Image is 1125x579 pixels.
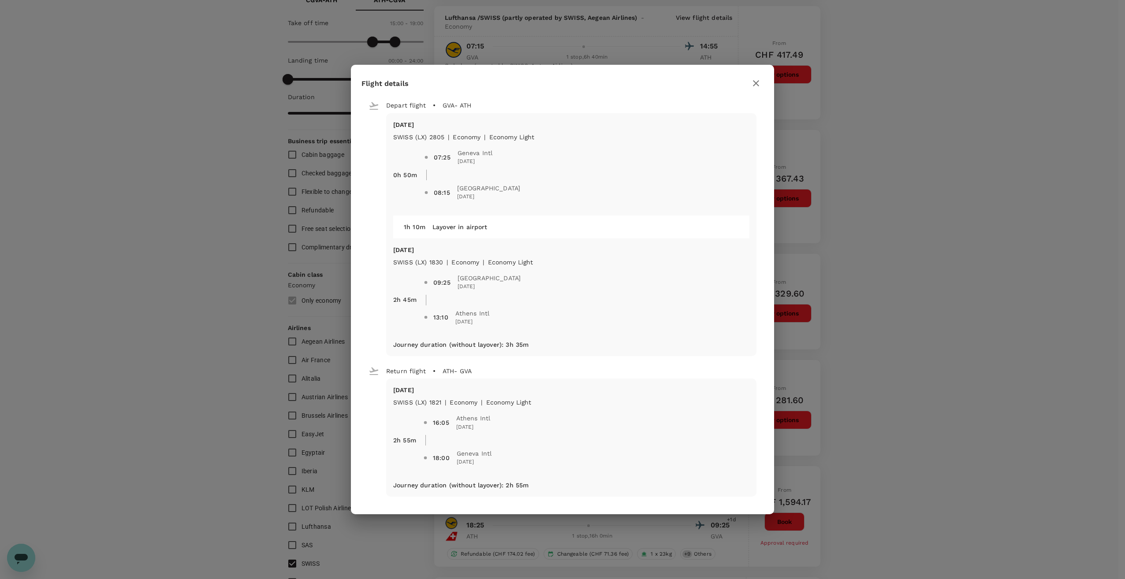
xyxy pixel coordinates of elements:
p: Economy Light [489,133,535,141]
p: SWISS (LX) 1830 [393,258,443,267]
span: | [445,399,446,406]
span: Geneva Intl [458,148,493,157]
span: Flight details [361,79,409,88]
div: 18:00 [433,453,450,462]
span: | [447,259,448,266]
p: SWISS (LX) 2805 [393,133,444,141]
p: Journey duration (without layover) : 2h 55m [393,481,529,490]
span: 1h 10m [404,223,425,230]
div: 08:15 [434,188,450,197]
span: [GEOGRAPHIC_DATA] [458,274,521,282]
div: 16:05 [433,418,449,427]
p: 0h 50m [393,171,417,179]
p: [DATE] [393,386,749,394]
span: [DATE] [457,458,492,467]
span: | [483,259,484,266]
span: | [481,399,482,406]
p: [DATE] [393,120,749,129]
div: 09:25 [433,278,451,287]
p: Journey duration (without layover) : 3h 35m [393,340,529,349]
div: 07:25 [434,153,451,162]
span: [GEOGRAPHIC_DATA] [457,184,521,193]
div: 13:10 [433,313,448,322]
span: [DATE] [458,157,493,166]
p: economy [453,133,481,141]
span: | [448,134,449,141]
p: Economy Light [486,398,532,407]
span: Athens Intl [456,414,491,423]
span: [DATE] [455,318,490,327]
p: 2h 45m [393,295,417,304]
p: GVA - ATH [443,101,471,110]
span: [DATE] [456,423,491,432]
span: Layover in airport [432,223,488,230]
p: Return flight [386,367,426,375]
p: economy [450,398,477,407]
p: ATH - GVA [443,367,472,375]
span: | [484,134,485,141]
p: SWISS (LX) 1821 [393,398,441,407]
p: economy [451,258,479,267]
p: 2h 55m [393,436,416,445]
span: [DATE] [457,193,521,201]
span: Geneva Intl [457,449,492,458]
p: [DATE] [393,245,749,254]
span: Athens Intl [455,309,490,318]
span: [DATE] [458,282,521,291]
p: Economy Light [488,258,533,267]
p: Depart flight [386,101,426,110]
